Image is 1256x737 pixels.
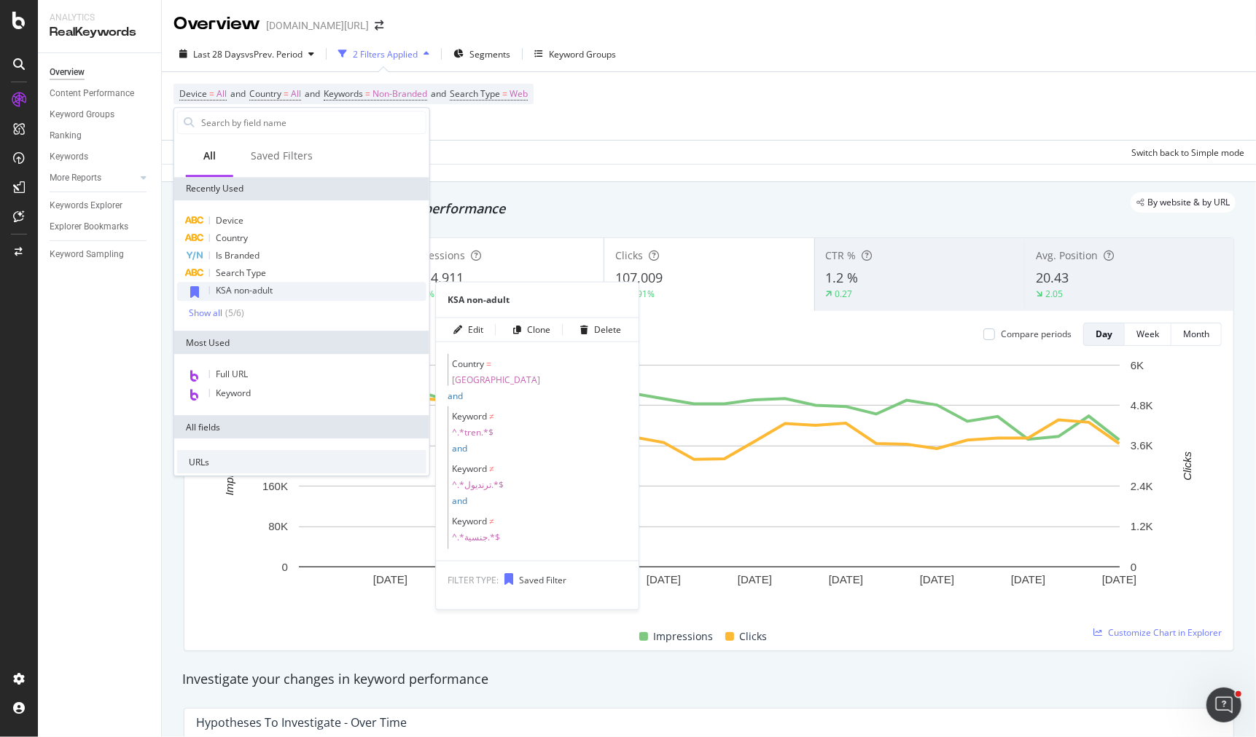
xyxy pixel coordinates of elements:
[216,368,248,380] span: Full URL
[452,479,627,491] span: ^.*ترنديول.*$
[50,86,151,101] a: Content Performance
[50,247,124,262] div: Keyword Sampling
[266,18,369,33] div: [DOMAIN_NAME][URL]
[740,628,768,645] span: Clicks
[209,87,214,100] span: =
[365,87,370,100] span: =
[50,24,149,41] div: RealKeywords
[405,248,465,262] span: Impressions
[1182,451,1194,480] text: Clicks
[50,247,151,262] a: Keyword Sampling
[50,170,101,186] div: More Reports
[373,573,407,586] text: [DATE]
[245,48,303,60] span: vs Prev. Period
[452,462,487,475] span: Keyword
[216,387,251,399] span: Keyword
[448,574,499,586] span: FILTER TYPE:
[196,358,1222,611] div: A chart.
[50,149,88,165] div: Keywords
[50,170,136,186] a: More Reports
[450,87,500,100] span: Search Type
[452,427,627,438] span: ^.*tren.*$
[1131,359,1144,371] text: 6K
[448,42,516,66] button: Segments
[216,267,266,279] span: Search Type
[217,84,227,104] span: All
[452,374,627,386] span: [GEOGRAPHIC_DATA]
[826,248,857,262] span: CTR %
[375,20,383,31] div: arrow-right-arrow-left
[1001,328,1072,340] div: Compare periods
[1147,198,1230,207] span: By website & by URL
[223,436,235,495] text: Impressions
[305,87,320,100] span: and
[510,84,528,104] span: Web
[1045,288,1063,300] div: 2.05
[50,198,122,213] div: Keywords Explorer
[1126,141,1244,164] button: Switch back to Simple mode
[291,84,301,104] span: All
[829,573,863,586] text: [DATE]
[1102,573,1136,586] text: [DATE]
[1206,687,1241,722] iframe: Intercom live chat
[452,547,467,559] span: and
[469,48,510,60] span: Segments
[173,42,320,66] button: Last 28 DaysvsPrev. Period
[173,12,260,36] div: Overview
[50,12,149,24] div: Analytics
[1131,520,1153,532] text: 1.2K
[222,307,244,319] div: ( 5 / 6 )
[647,573,681,586] text: [DATE]
[216,284,273,296] span: KSA non-adult
[519,574,566,586] span: Saved Filter
[1183,328,1209,340] div: Month
[189,308,222,318] div: Show all
[615,248,643,262] span: Clicks
[1131,399,1153,411] text: 4.8K
[1131,480,1153,492] text: 2.4K
[249,87,281,100] span: Country
[528,42,622,66] button: Keyword Groups
[1083,323,1125,346] button: Day
[1131,561,1136,573] text: 0
[324,87,363,100] span: Keywords
[174,415,429,438] div: All fields
[452,410,487,422] span: Keyword
[448,390,463,402] span: and
[448,318,483,342] button: Edit
[468,323,483,336] div: Edit
[50,86,134,101] div: Content Performance
[615,269,663,286] span: 107,009
[1131,146,1244,159] div: Switch back to Simple mode
[594,323,621,336] div: Delete
[436,294,639,306] div: KSA non-adult
[1036,269,1069,286] span: 20.43
[251,149,313,163] div: Saved Filters
[372,84,427,104] span: Non-Branded
[835,288,853,300] div: 0.27
[1108,626,1222,639] span: Customize Chart in Explorer
[268,520,288,532] text: 80K
[50,128,151,143] a: Ranking
[1036,248,1098,262] span: Avg. Position
[50,219,151,234] a: Explorer Bookmarks
[353,48,418,60] div: 2 Filters Applied
[193,48,245,60] span: Last 28 Days
[1131,192,1236,213] div: legacy label
[1011,573,1045,586] text: [DATE]
[196,715,407,730] div: Hypotheses to Investigate - Over Time
[50,198,151,213] a: Keywords Explorer
[174,177,429,200] div: Recently Used
[179,87,207,100] span: Device
[182,670,1236,689] div: Investigate your changes in keyword performance
[920,573,954,586] text: [DATE]
[431,87,446,100] span: and
[452,515,487,527] span: Keyword
[452,358,484,370] span: Country
[574,318,621,342] button: Delete
[262,480,288,492] text: 160K
[282,561,288,573] text: 0
[527,323,550,336] div: Clone
[1171,323,1222,346] button: Month
[230,87,246,100] span: and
